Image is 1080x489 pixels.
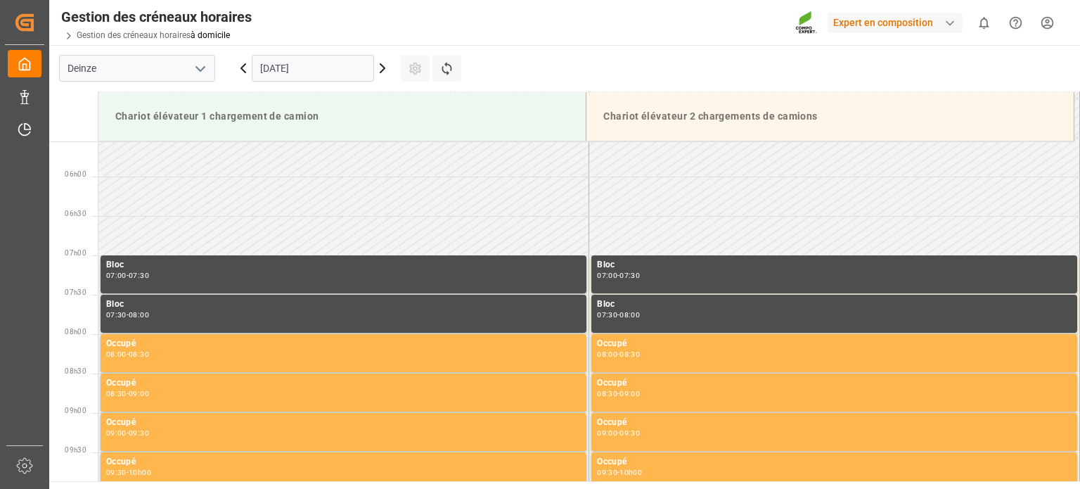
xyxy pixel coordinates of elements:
[252,55,374,82] input: JJ.MM.AAAA
[61,8,252,25] font: Gestion des créneaux horaires
[191,30,230,40] a: à domicile
[597,310,617,319] font: 07:30
[597,417,626,427] font: Occupé
[65,407,86,414] font: 09h00
[1000,7,1031,39] button: Centre d'aide
[65,210,86,217] font: 06h30
[828,9,968,36] button: Expert en composition
[129,468,151,477] font: 10h00
[617,468,619,477] font: -
[106,310,127,319] font: 07:30
[597,428,617,438] font: 09:00
[597,350,617,359] font: 08:00
[617,271,619,280] font: -
[127,428,129,438] font: -
[65,249,86,257] font: 07h00
[617,350,619,359] font: -
[106,299,124,309] font: Bloc
[129,389,149,398] font: 09:00
[619,468,642,477] font: 10h00
[968,7,1000,39] button: afficher 0 nouvelles notifications
[597,457,626,466] font: Occupé
[597,468,617,477] font: 09:30
[833,17,933,28] font: Expert en composition
[59,55,215,82] input: Tapez pour rechercher/sélectionner
[189,58,210,80] button: ouvrir le menu
[597,260,615,269] font: Bloc
[617,389,619,398] font: -
[597,299,615,309] font: Bloc
[597,389,617,398] font: 08:30
[617,310,619,319] font: -
[106,260,124,269] font: Bloc
[597,338,626,348] font: Occupé
[617,428,619,438] font: -
[65,367,86,375] font: 08h30
[65,170,86,178] font: 06h00
[129,271,149,280] font: 07:30
[106,338,136,348] font: Occupé
[106,468,127,477] font: 09:30
[106,417,136,427] font: Occupé
[65,288,86,296] font: 07h30
[127,468,129,477] font: -
[129,350,149,359] font: 08:30
[129,310,149,319] font: 08:00
[127,271,129,280] font: -
[597,271,617,280] font: 07:00
[127,389,129,398] font: -
[127,310,129,319] font: -
[65,328,86,336] font: 08h00
[619,310,640,319] font: 08:00
[106,378,136,388] font: Occupé
[115,110,319,122] font: Chariot élévateur 1 chargement de camion
[106,428,127,438] font: 09:00
[106,389,127,398] font: 08:30
[106,457,136,466] font: Occupé
[619,271,640,280] font: 07:30
[106,350,127,359] font: 08:00
[65,446,86,454] font: 09h30
[106,271,127,280] font: 07:00
[795,11,818,35] img: Screenshot%202023-09-29%20at%2010.02.21.png_1712312052.png
[619,428,640,438] font: 09:30
[603,110,818,122] font: Chariot élévateur 2 chargements de camions
[129,428,149,438] font: 09:30
[619,389,640,398] font: 09:00
[619,350,640,359] font: 08:30
[127,350,129,359] font: -
[597,378,626,388] font: Occupé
